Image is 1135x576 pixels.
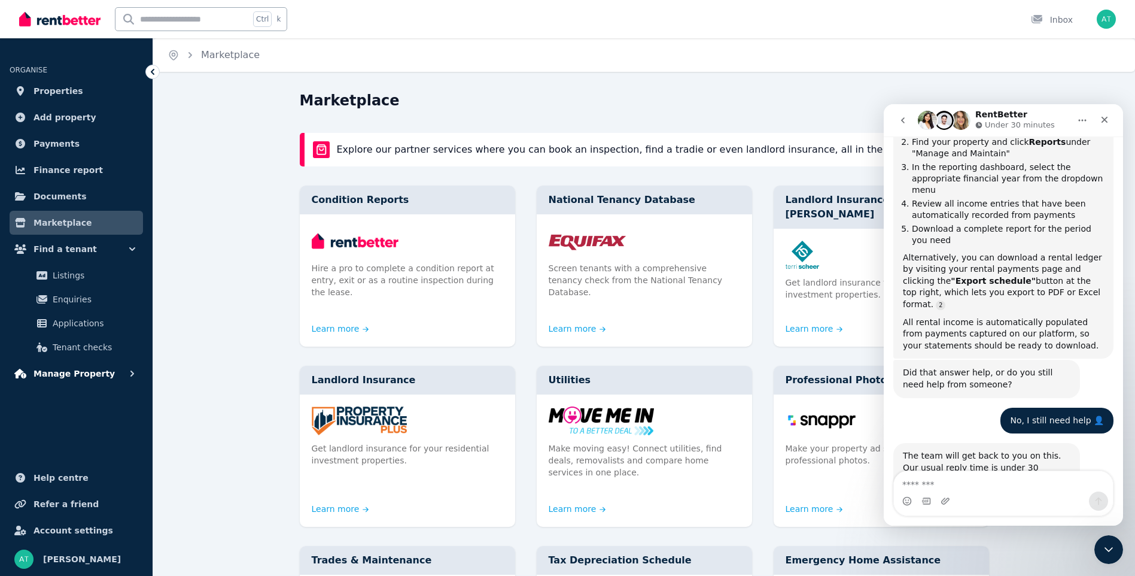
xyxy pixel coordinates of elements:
[10,466,143,490] a: Help centre
[786,277,977,301] p: Get landlord insurance for your residential investment properties.
[34,163,103,177] span: Finance report
[1097,10,1116,29] img: Amar Tamang
[34,84,83,98] span: Properties
[10,304,230,339] div: Amar says…
[10,362,143,386] button: Manage Property
[549,407,740,435] img: Utilities
[549,442,740,478] p: Make moving easy! Connect utilities, find deals, removalists and compare home services in one place.
[10,256,196,293] div: Did that answer help, or do you still need help from someone?
[14,311,138,335] a: Applications
[300,546,515,575] div: Trades & Maintenance
[10,519,143,542] a: Account settings
[19,392,28,402] button: Emoji picker
[34,110,96,125] span: Add property
[19,10,101,28] img: RentBetter
[205,387,224,407] button: Send a message…
[10,256,230,303] div: The RentBetter Team says…
[14,550,34,569] img: Amar Tamang
[28,57,220,91] li: In the reporting dashboard, select the appropriate financial year from the dropdown menu
[549,323,606,335] a: Learn more
[537,546,752,575] div: Tax Depreciation Schedule
[19,346,187,417] div: The team will get back to you on this. Our usual reply time is under 30 minutes. You'll get repli...
[14,263,138,287] a: Listings
[10,367,229,387] textarea: Message…
[53,292,133,307] span: Enquiries
[14,287,138,311] a: Enquiries
[14,335,138,359] a: Tenant checks
[53,340,133,354] span: Tenant checks
[549,226,740,255] img: National Tenancy Database
[300,186,515,214] div: Condition Reports
[786,407,977,435] img: Professional Photography
[34,216,92,230] span: Marketplace
[253,11,272,27] span: Ctrl
[38,392,47,402] button: Gif picker
[300,91,400,110] h1: Marketplace
[28,119,220,141] li: Download a complete report for the period you need
[276,14,281,24] span: k
[57,392,66,402] button: Upload attachment
[10,339,196,424] div: The team will get back to you on this. Our usual reply time is under 30 minutes.You'll get replie...
[774,186,989,229] div: Landlord Insurance: [PERSON_NAME]
[549,503,606,515] a: Learn more
[34,523,113,538] span: Account settings
[19,148,220,207] div: Alternatively, you can download a rental ledger by visiting your rental payments page and clickin...
[28,32,220,54] li: Find your property and click under "Manage and Maintain"
[774,366,989,395] div: Professional Photography
[34,189,87,204] span: Documents
[10,79,143,103] a: Properties
[53,316,133,331] span: Applications
[67,172,152,181] b: "Export schedule"
[10,237,143,261] button: Find a tenant
[537,366,752,395] div: Utilities
[10,211,143,235] a: Marketplace
[19,213,220,248] div: All rental income is automatically populated from payments captured on our platform, so your stat...
[117,304,230,330] div: No, I still need help 👤
[312,503,369,515] a: Learn more
[312,226,503,255] img: Condition Reports
[884,104,1123,526] iframe: Intercom live chat
[10,105,143,129] a: Add property
[312,407,503,435] img: Landlord Insurance
[28,94,220,116] li: Review all income entries that have been automatically recorded from payments
[313,141,330,158] img: rentBetter Marketplace
[774,546,989,575] div: Emergency Home Assistance
[10,492,143,516] a: Refer a friend
[201,49,260,60] a: Marketplace
[337,143,936,157] p: Explore our partner services where you can book an inspection, find a tradie or even landlord ins...
[34,137,80,151] span: Payments
[10,132,143,156] a: Payments
[312,323,369,335] a: Learn more
[34,242,97,256] span: Find a tenant
[52,196,62,206] a: Source reference 9789763:
[34,471,89,485] span: Help centre
[786,323,843,335] a: Learn more
[126,311,220,323] div: No, I still need help 👤
[549,262,740,298] p: Screen tenants with a comprehensive tenancy check from the National Tenancy Database.
[145,33,182,43] b: Reports
[786,241,977,269] img: Landlord Insurance: Terri Scheer
[10,66,47,74] span: ORGANISE
[34,366,115,381] span: Manage Property
[300,366,515,395] div: Landlord Insurance
[34,497,99,511] span: Refer a friend
[153,38,274,72] nav: Breadcrumb
[786,442,977,466] p: Make your property ad stand out with professional photos.
[1094,535,1123,564] iframe: Intercom live chat
[1031,14,1073,26] div: Inbox
[537,186,752,214] div: National Tenancy Database
[19,263,187,286] div: Did that answer help, or do you still need help from someone?
[786,503,843,515] a: Learn more
[10,184,143,208] a: Documents
[10,158,143,182] a: Finance report
[43,552,121,566] span: [PERSON_NAME]
[312,262,503,298] p: Hire a pro to complete a condition report at entry, exit or as a routine inspection during the le...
